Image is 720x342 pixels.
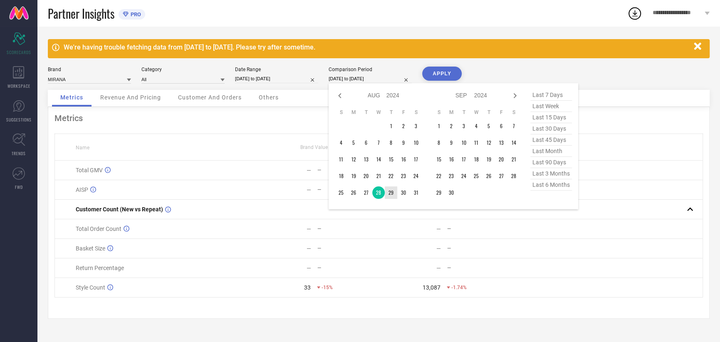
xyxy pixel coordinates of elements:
[317,167,378,173] div: —
[445,186,458,199] td: Mon Sep 30 2024
[322,285,333,290] span: -15%
[410,136,422,149] td: Sat Aug 10 2024
[451,285,467,290] span: -1.74%
[495,109,507,116] th: Friday
[7,49,31,55] span: SCORECARDS
[259,94,279,101] span: Others
[307,265,311,271] div: —
[129,11,141,17] span: PRO
[507,136,520,149] td: Sat Sep 14 2024
[372,170,385,182] td: Wed Aug 21 2024
[445,136,458,149] td: Mon Sep 09 2024
[307,167,311,173] div: —
[12,150,26,156] span: TRENDS
[445,153,458,166] td: Mon Sep 16 2024
[422,67,462,81] button: APPLY
[458,170,470,182] td: Tue Sep 24 2024
[329,74,412,83] input: Select comparison period
[445,120,458,132] td: Mon Sep 02 2024
[482,153,495,166] td: Thu Sep 19 2024
[482,120,495,132] td: Thu Sep 05 2024
[372,109,385,116] th: Wednesday
[48,67,131,72] div: Brand
[7,83,30,89] span: WORKSPACE
[178,94,242,101] span: Customer And Orders
[482,170,495,182] td: Thu Sep 26 2024
[6,116,32,123] span: SUGGESTIONS
[385,136,397,149] td: Thu Aug 08 2024
[347,136,360,149] td: Mon Aug 05 2024
[347,109,360,116] th: Monday
[385,170,397,182] td: Thu Aug 22 2024
[372,153,385,166] td: Wed Aug 14 2024
[433,136,445,149] td: Sun Sep 08 2024
[317,265,378,271] div: —
[307,186,311,193] div: —
[495,136,507,149] td: Fri Sep 13 2024
[329,67,412,72] div: Comparison Period
[76,167,103,173] span: Total GMV
[141,67,225,72] div: Category
[76,284,105,291] span: Style Count
[410,109,422,116] th: Saturday
[335,186,347,199] td: Sun Aug 25 2024
[530,157,572,168] span: last 90 days
[317,187,378,193] div: —
[317,245,378,251] div: —
[530,123,572,134] span: last 30 days
[235,67,318,72] div: Date Range
[347,153,360,166] td: Mon Aug 12 2024
[397,109,410,116] th: Friday
[235,74,318,83] input: Select date range
[530,89,572,101] span: last 7 days
[76,145,89,151] span: Name
[335,136,347,149] td: Sun Aug 04 2024
[433,186,445,199] td: Sun Sep 29 2024
[372,136,385,149] td: Wed Aug 07 2024
[433,109,445,116] th: Sunday
[385,186,397,199] td: Thu Aug 29 2024
[397,120,410,132] td: Fri Aug 02 2024
[436,265,441,271] div: —
[436,245,441,252] div: —
[397,153,410,166] td: Fri Aug 16 2024
[447,245,508,251] div: —
[507,170,520,182] td: Sat Sep 28 2024
[76,226,121,232] span: Total Order Count
[507,153,520,166] td: Sat Sep 21 2024
[100,94,161,101] span: Revenue And Pricing
[530,168,572,179] span: last 3 months
[433,120,445,132] td: Sun Sep 01 2024
[510,91,520,101] div: Next month
[397,170,410,182] td: Fri Aug 23 2024
[458,109,470,116] th: Tuesday
[335,91,345,101] div: Previous month
[304,284,311,291] div: 33
[48,5,114,22] span: Partner Insights
[627,6,642,21] div: Open download list
[76,206,163,213] span: Customer Count (New vs Repeat)
[335,109,347,116] th: Sunday
[360,136,372,149] td: Tue Aug 06 2024
[300,144,328,150] span: Brand Value
[397,186,410,199] td: Fri Aug 30 2024
[410,170,422,182] td: Sat Aug 24 2024
[385,120,397,132] td: Thu Aug 01 2024
[482,109,495,116] th: Thursday
[76,245,105,252] span: Basket Size
[495,170,507,182] td: Fri Sep 27 2024
[507,109,520,116] th: Saturday
[385,109,397,116] th: Thursday
[372,186,385,199] td: Wed Aug 28 2024
[482,136,495,149] td: Thu Sep 12 2024
[530,112,572,123] span: last 15 days
[470,120,482,132] td: Wed Sep 04 2024
[76,186,88,193] span: AISP
[458,153,470,166] td: Tue Sep 17 2024
[76,265,124,271] span: Return Percentage
[445,170,458,182] td: Mon Sep 23 2024
[15,184,23,190] span: FWD
[347,170,360,182] td: Mon Aug 19 2024
[447,226,508,232] div: —
[436,226,441,232] div: —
